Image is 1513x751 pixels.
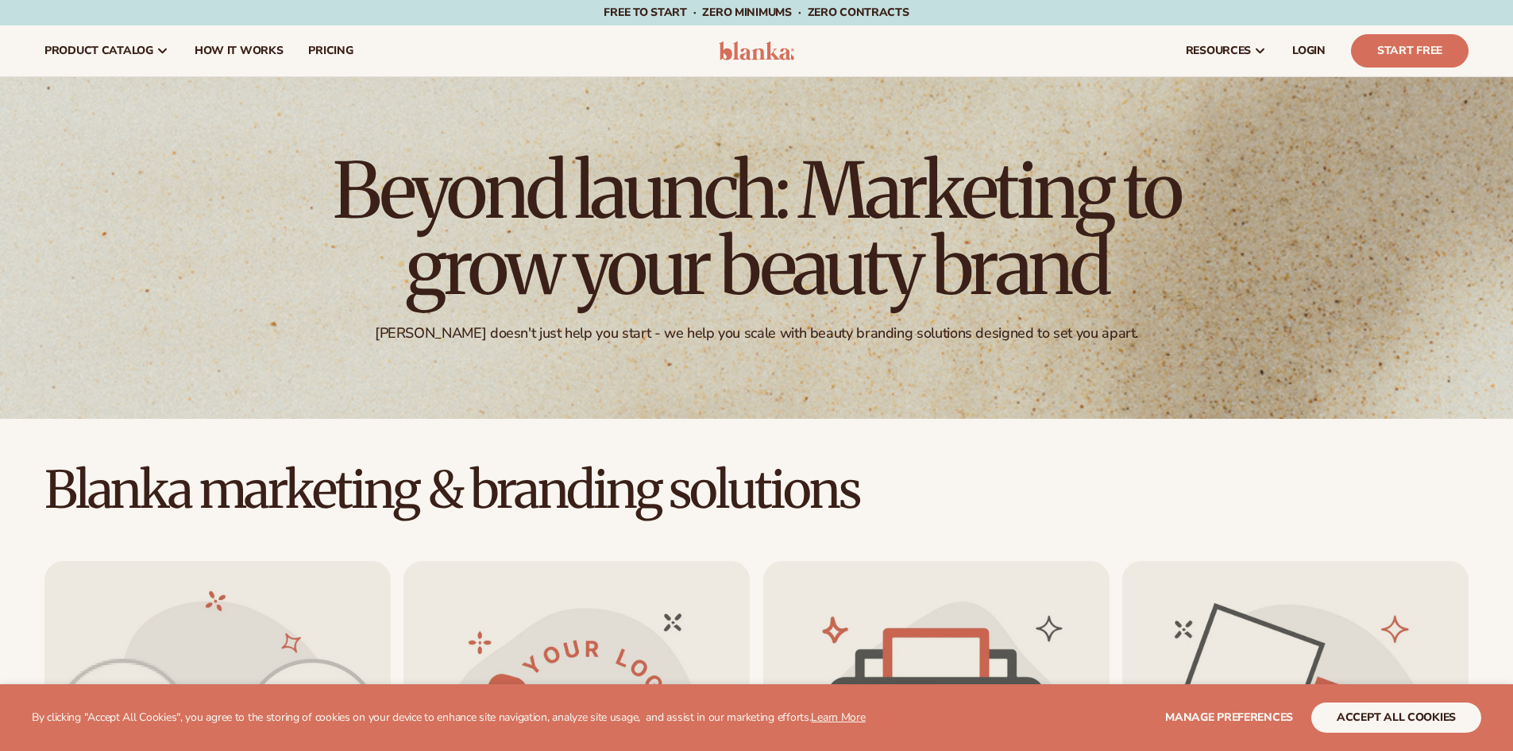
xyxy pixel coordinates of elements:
[320,153,1194,305] h1: Beyond launch: Marketing to grow your beauty brand
[1165,703,1293,733] button: Manage preferences
[195,45,284,57] span: How It Works
[1165,710,1293,725] span: Manage preferences
[44,45,153,57] span: product catalog
[32,711,866,725] p: By clicking "Accept All Cookies", you agree to the storing of cookies on your device to enhance s...
[1351,34,1469,68] a: Start Free
[1279,25,1338,76] a: LOGIN
[719,41,794,60] img: logo
[32,25,182,76] a: product catalog
[604,5,909,20] span: Free to start · ZERO minimums · ZERO contracts
[1292,45,1326,57] span: LOGIN
[1173,25,1279,76] a: resources
[295,25,365,76] a: pricing
[1311,703,1481,733] button: accept all cookies
[811,710,865,725] a: Learn More
[182,25,296,76] a: How It Works
[308,45,353,57] span: pricing
[375,324,1138,343] div: [PERSON_NAME] doesn't just help you start - we help you scale with beauty branding solutions desi...
[1186,45,1251,57] span: resources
